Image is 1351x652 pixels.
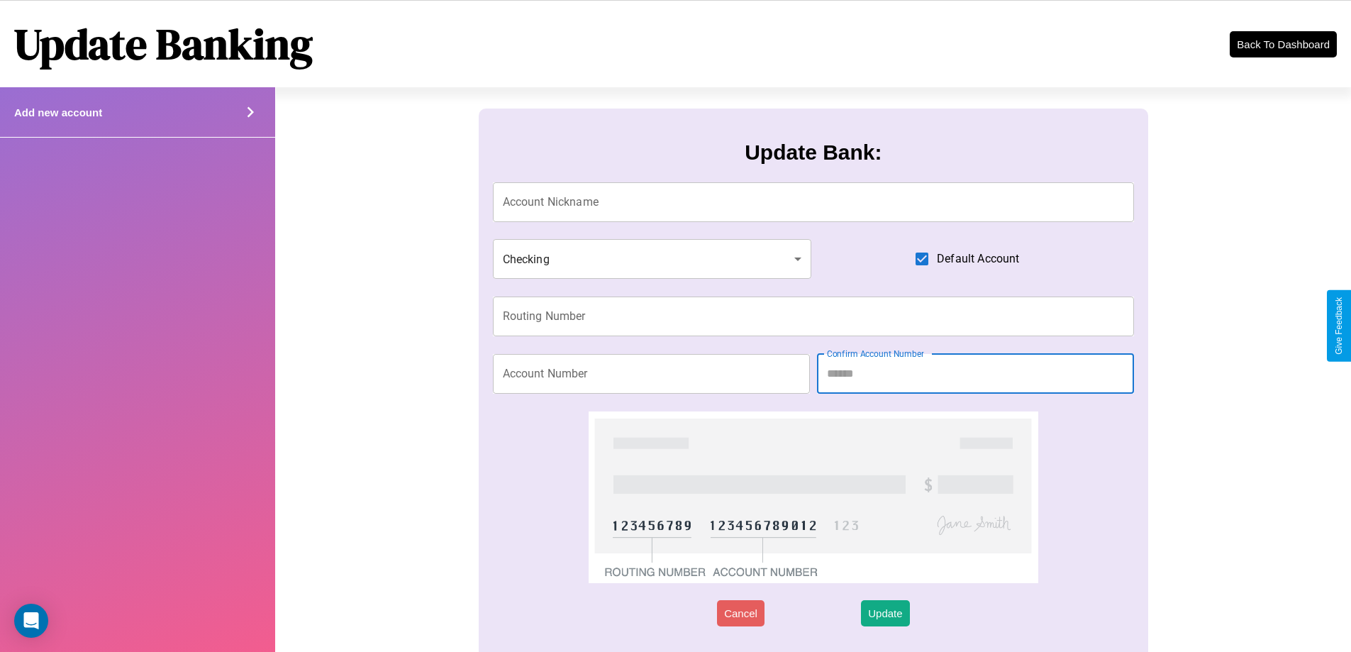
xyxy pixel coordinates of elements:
[589,411,1038,583] img: check
[937,250,1019,267] span: Default Account
[861,600,909,626] button: Update
[1334,297,1344,355] div: Give Feedback
[14,604,48,638] div: Open Intercom Messenger
[1230,31,1337,57] button: Back To Dashboard
[745,140,882,165] h3: Update Bank:
[493,239,812,279] div: Checking
[14,15,313,73] h1: Update Banking
[717,600,765,626] button: Cancel
[14,106,102,118] h4: Add new account
[827,348,924,360] label: Confirm Account Number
